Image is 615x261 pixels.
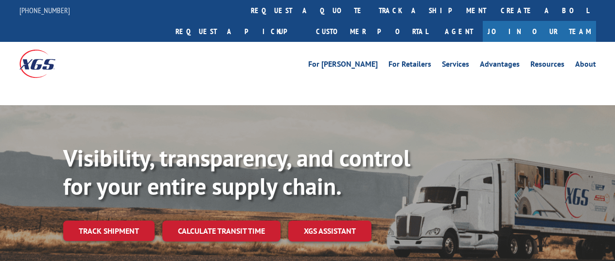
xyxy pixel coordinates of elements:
a: Customer Portal [309,21,435,42]
a: Calculate transit time [162,221,281,242]
a: Advantages [480,60,520,71]
a: Agent [435,21,483,42]
a: Join Our Team [483,21,596,42]
a: For Retailers [388,60,431,71]
a: [PHONE_NUMBER] [19,5,70,15]
a: Resources [530,60,564,71]
a: XGS ASSISTANT [288,221,371,242]
a: Request a pickup [168,21,309,42]
b: Visibility, transparency, and control for your entire supply chain. [63,143,410,201]
a: About [575,60,596,71]
a: For [PERSON_NAME] [308,60,378,71]
a: Services [442,60,469,71]
a: Track shipment [63,221,155,241]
